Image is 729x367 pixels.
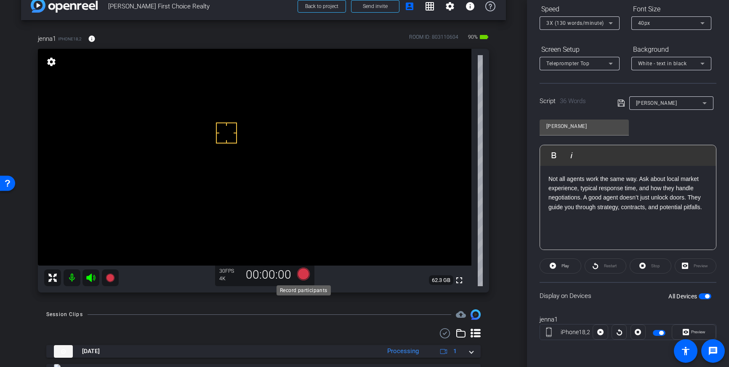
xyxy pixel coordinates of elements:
[668,292,699,301] label: All Devices
[540,43,620,57] div: Screen Setup
[363,3,388,10] span: Send invite
[58,36,82,42] span: iPhone18,2
[383,346,423,356] div: Processing
[88,35,96,43] mat-icon: info
[638,20,650,26] span: 40px
[46,310,83,319] div: Session Clips
[561,263,569,268] span: Play
[560,97,586,105] span: 36 Words
[540,2,620,16] div: Speed
[546,61,589,66] span: Teleprompter Top
[425,1,435,11] mat-icon: grid_on
[540,96,606,106] div: Script
[219,275,240,282] div: 4K
[479,32,489,42] mat-icon: battery_std
[564,147,580,164] button: Italic (⌘I)
[631,43,711,57] div: Background
[225,268,234,274] span: FPS
[631,2,711,16] div: Font Size
[445,1,455,11] mat-icon: settings
[467,30,479,44] span: 90%
[46,345,481,358] mat-expansion-panel-header: thumb-nail[DATE]Processing1
[558,328,593,337] div: iPhone18,2
[456,309,466,319] span: Destinations for your clips
[708,346,718,356] mat-icon: message
[540,258,581,274] button: Play
[429,275,453,285] span: 62.3 GB
[277,285,331,295] div: Record participants
[219,268,240,274] div: 30
[409,33,458,45] div: ROOM ID: 803110604
[45,57,57,67] mat-icon: settings
[691,330,705,334] span: Preview
[546,121,622,131] input: Title
[540,282,716,309] div: Display on Devices
[540,315,716,324] div: jenna1
[82,347,100,356] span: [DATE]
[454,275,464,285] mat-icon: fullscreen
[38,34,56,43] span: jenna1
[456,309,466,319] mat-icon: cloud_upload
[638,61,687,66] span: White - text in black
[54,345,73,358] img: thumb-nail
[471,309,481,319] img: Session clips
[636,100,677,106] span: [PERSON_NAME]
[681,346,691,356] mat-icon: accessibility
[305,3,338,9] span: Back to project
[546,147,562,164] button: Bold (⌘B)
[548,174,708,212] p: Not all agents work the same way. Ask about local market experience, typical response time, and h...
[672,324,716,340] button: Preview
[404,1,415,11] mat-icon: account_box
[465,1,475,11] mat-icon: info
[240,268,297,282] div: 00:00:00
[546,20,604,26] span: 3X (130 words/minute)
[453,347,457,356] span: 1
